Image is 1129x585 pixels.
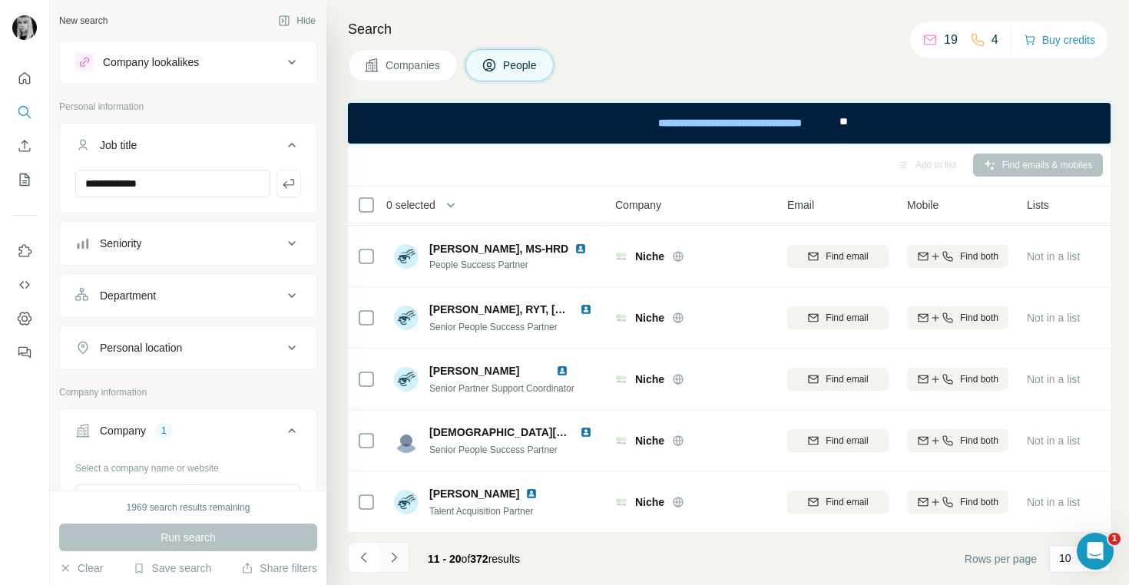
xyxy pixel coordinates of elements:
[100,340,182,355] div: Personal location
[826,495,868,509] span: Find email
[60,127,316,170] button: Job title
[12,132,37,160] button: Enrich CSV
[379,542,409,573] button: Navigate to next page
[960,250,998,263] span: Find both
[635,249,664,264] span: Niche
[60,277,316,314] button: Department
[267,9,326,32] button: Hide
[615,375,627,384] img: Logo of Niche
[394,306,419,330] img: Avatar
[394,244,419,269] img: Avatar
[429,258,593,272] span: People Success Partner
[826,434,868,448] span: Find email
[615,497,627,507] img: Logo of Niche
[100,236,141,251] div: Seniority
[1027,197,1049,213] span: Lists
[12,305,37,332] button: Dashboard
[965,551,1037,567] span: Rows per page
[429,322,558,332] span: Senior People Success Partner
[907,368,1008,391] button: Find both
[429,383,574,394] span: Senior Partner Support Coordinator
[556,365,568,377] img: LinkedIn logo
[787,429,889,452] button: Find email
[992,31,998,49] p: 4
[1027,373,1080,385] span: Not in a list
[1027,435,1080,447] span: Not in a list
[428,553,462,565] span: 11 - 20
[429,506,533,517] span: Talent Acquisition Partner
[1059,550,1071,566] p: 10
[1108,533,1121,545] span: 1
[787,197,814,213] span: Email
[429,445,558,455] span: Senior People Success Partner
[503,58,538,73] span: People
[787,306,889,329] button: Find email
[12,166,37,193] button: My lists
[12,15,37,40] img: Avatar
[394,428,419,453] img: Avatar
[615,197,661,213] span: Company
[429,303,667,316] span: [PERSON_NAME], RYT, [GEOGRAPHIC_DATA]
[787,368,889,391] button: Find email
[462,553,471,565] span: of
[960,372,998,386] span: Find both
[428,553,520,565] span: results
[907,306,1008,329] button: Find both
[907,245,1008,268] button: Find both
[907,197,939,213] span: Mobile
[1027,496,1080,508] span: Not in a list
[386,58,442,73] span: Companies
[12,339,37,366] button: Feedback
[960,495,998,509] span: Find both
[787,491,889,514] button: Find email
[907,491,1008,514] button: Find both
[787,245,889,268] button: Find email
[60,44,316,81] button: Company lookalikes
[960,434,998,448] span: Find both
[525,487,538,500] img: LinkedIn logo
[59,14,108,28] div: New search
[12,64,37,92] button: Quick start
[907,429,1008,452] button: Find both
[348,103,1111,144] iframe: Banner
[127,501,250,514] div: 1969 search results remaining
[100,137,137,153] div: Job title
[470,553,488,565] span: 372
[615,436,627,445] img: Logo of Niche
[59,385,317,399] p: Company information
[1077,533,1114,570] iframe: Intercom live chat
[60,412,316,455] button: Company1
[12,271,37,299] button: Use Surfe API
[1024,29,1095,51] button: Buy credits
[133,560,211,576] button: Save search
[960,311,998,325] span: Find both
[100,423,146,438] div: Company
[580,426,592,438] img: LinkedIn logo
[60,329,316,366] button: Personal location
[429,243,568,255] span: [PERSON_NAME], MS-HRD
[348,542,379,573] button: Navigate to previous page
[60,225,316,262] button: Seniority
[580,303,592,316] img: LinkedIn logo
[394,367,419,392] img: Avatar
[348,18,1111,40] h4: Search
[241,560,317,576] button: Share filters
[12,237,37,265] button: Use Surfe on LinkedIn
[155,424,173,438] div: 1
[615,252,627,261] img: Logo of Niche
[635,310,664,326] span: Niche
[615,313,627,322] img: Logo of Niche
[574,243,587,255] img: LinkedIn logo
[826,250,868,263] span: Find email
[75,455,301,475] div: Select a company name or website
[59,560,103,576] button: Clear
[429,426,689,438] span: [DEMOGRAPHIC_DATA][PERSON_NAME], MBA 🌻
[429,486,519,501] span: [PERSON_NAME]
[1027,312,1080,324] span: Not in a list
[59,100,317,114] p: Personal information
[100,288,156,303] div: Department
[103,55,199,70] div: Company lookalikes
[944,31,958,49] p: 19
[12,98,37,126] button: Search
